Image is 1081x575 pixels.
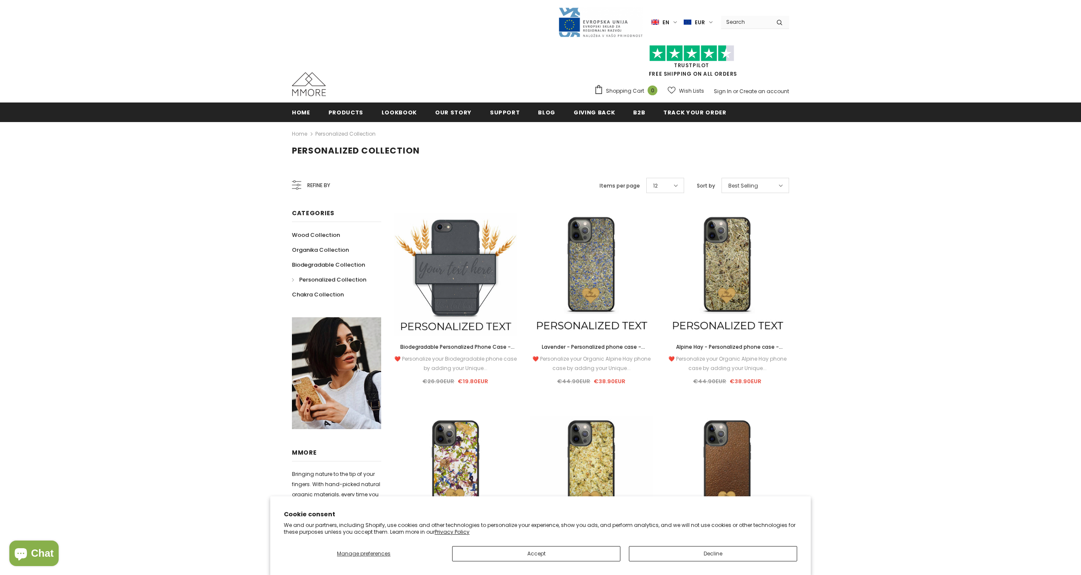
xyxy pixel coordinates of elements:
img: Javni Razpis [558,7,643,38]
span: support [490,108,520,117]
input: Search Site [721,16,770,28]
a: Personalized Collection [315,130,376,137]
span: 12 [653,182,658,190]
span: EUR [695,18,705,27]
span: Shopping Cart [606,87,644,95]
a: Lavender - Personalized phone case - Personalized gift [530,342,653,352]
div: ❤️ Personalize your Organic Alpine Hay phone case by adding your Unique... [530,354,653,373]
img: MMORE Cases [292,72,326,96]
span: Lavender - Personalized phone case - Personalized gift [542,343,645,360]
a: Home [292,102,310,122]
a: Our Story [435,102,472,122]
p: We and our partners, including Shopify, use cookies and other technologies to personalize your ex... [284,522,797,535]
span: en [662,18,669,27]
a: Track your order [663,102,726,122]
span: Blog [538,108,555,117]
a: Lookbook [382,102,417,122]
a: Sign In [714,88,732,95]
a: Organika Collection [292,242,349,257]
span: Biodegradable Collection [292,261,365,269]
a: Shopping Cart 0 [594,85,662,97]
span: 0 [648,85,657,95]
span: Biodegradable Personalized Phone Case - Black [400,343,515,360]
span: MMORE [292,448,317,457]
span: Lookbook [382,108,417,117]
a: Blog [538,102,555,122]
a: Products [328,102,363,122]
label: Sort by [697,182,715,190]
h2: Cookie consent [284,510,797,519]
a: Trustpilot [674,62,709,69]
span: Refine by [307,181,330,190]
span: or [733,88,738,95]
a: Home [292,129,307,139]
span: €26.90EUR [422,377,454,385]
a: Javni Razpis [558,18,643,26]
span: Track your order [663,108,726,117]
span: Personalized Collection [292,145,420,157]
button: Decline [629,546,797,561]
a: Biodegradable Personalized Phone Case - Black [394,342,517,352]
span: Best Selling [728,182,758,190]
label: Items per page [600,182,640,190]
a: Chakra Collection [292,287,344,302]
inbox-online-store-chat: Shopify online store chat [7,541,61,568]
div: ❤️ Personalize your Organic Alpine Hay phone case by adding your Unique... [666,354,789,373]
p: Bringing nature to the tip of your fingers. With hand-picked natural organic materials, every tim... [292,469,381,541]
a: Personalized Collection [292,272,366,287]
a: Biodegradable Collection [292,257,365,272]
span: Wood Collection [292,231,340,239]
span: Wish Lists [679,87,704,95]
span: Categories [292,209,334,217]
span: Giving back [574,108,615,117]
a: support [490,102,520,122]
span: Alpine Hay - Personalized phone case - Personalized gift [676,343,783,360]
a: Privacy Policy [435,528,470,535]
span: Organika Collection [292,246,349,254]
span: FREE SHIPPING ON ALL ORDERS [594,49,789,77]
span: €19.80EUR [458,377,488,385]
a: B2B [633,102,645,122]
span: €38.90EUR [594,377,625,385]
span: Chakra Collection [292,290,344,299]
span: Our Story [435,108,472,117]
a: Wood Collection [292,228,340,242]
div: ❤️ Personalize your Biodegradable phone case by adding your Unique... [394,354,517,373]
span: Home [292,108,310,117]
button: Manage preferences [284,546,444,561]
button: Accept [452,546,620,561]
span: €38.90EUR [730,377,761,385]
span: B2B [633,108,645,117]
a: Create an account [739,88,789,95]
a: Wish Lists [668,83,704,98]
img: Trust Pilot Stars [649,45,734,62]
span: Products [328,108,363,117]
span: €44.90EUR [557,377,590,385]
span: €44.90EUR [693,377,726,385]
a: Giving back [574,102,615,122]
span: Manage preferences [337,550,391,557]
span: Personalized Collection [299,276,366,284]
a: Alpine Hay - Personalized phone case - Personalized gift [666,342,789,352]
img: i-lang-1.png [651,19,659,26]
